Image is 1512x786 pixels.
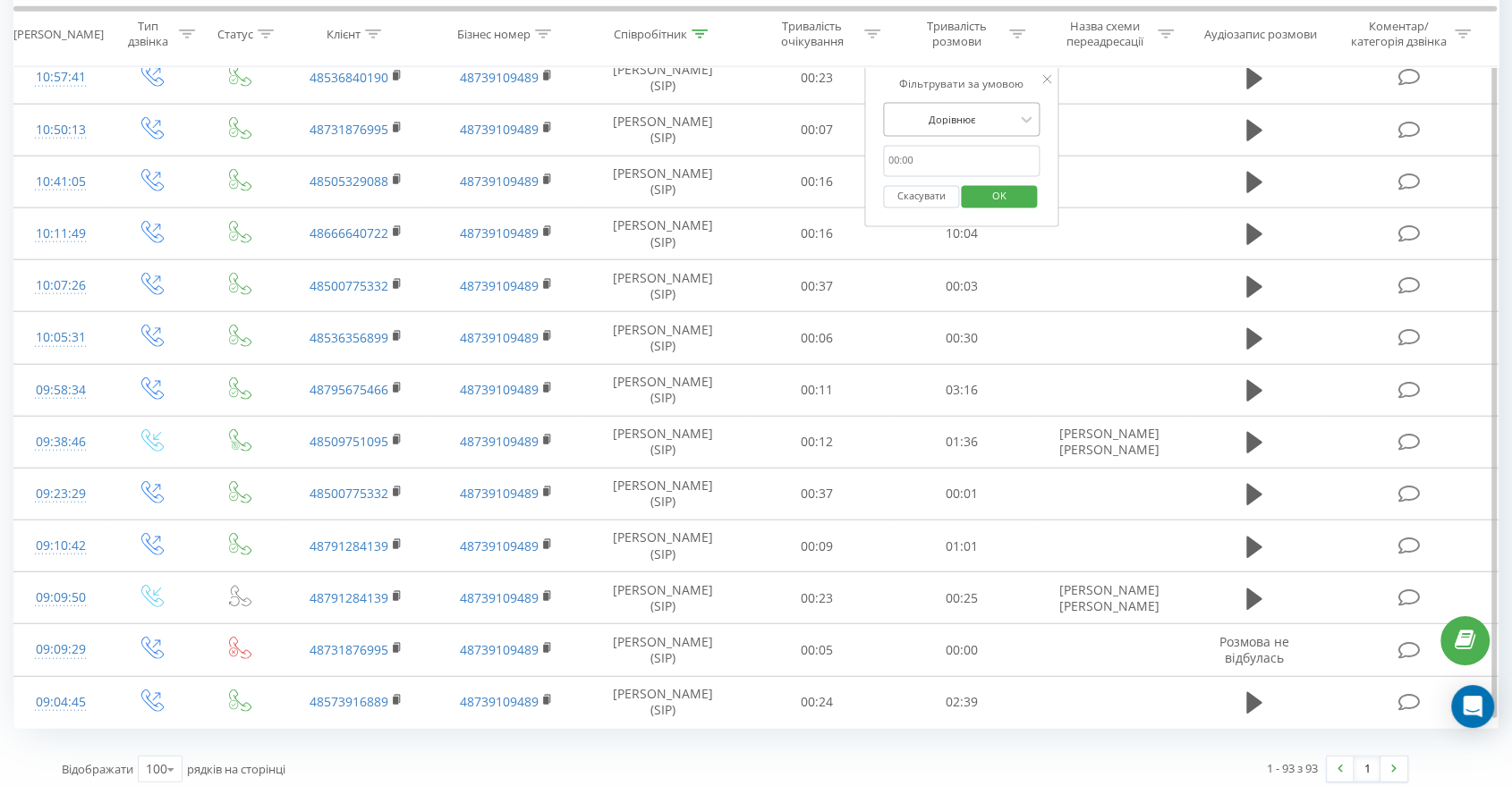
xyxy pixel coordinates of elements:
a: 48536840190 [310,69,388,86]
a: 48739109489 [460,69,539,86]
div: Аудіозапис розмови [1204,26,1317,41]
div: 10:07:26 [32,268,89,303]
div: 10:50:13 [32,113,89,148]
td: [PERSON_NAME] (SIP) [582,624,743,676]
span: Розмова не відбулась [1219,633,1289,666]
a: 48739109489 [460,589,539,606]
div: 100 [146,760,167,778]
td: 00:30 [889,312,1034,364]
a: 48739109489 [460,224,539,241]
a: 1 [1354,756,1380,782]
td: 00:00 [889,624,1034,676]
a: 48739109489 [460,641,539,658]
a: 48731876995 [310,121,388,138]
div: Назва схеми переадресації [1058,19,1153,49]
td: 00:05 [744,624,889,676]
a: 48739109489 [460,693,539,710]
div: Фільтрувати за умовою [883,76,1041,94]
td: 00:16 [744,207,889,259]
div: Коментар/категорія дзвінка [1346,19,1450,49]
a: 48573916889 [310,693,388,710]
div: 09:09:29 [32,632,89,667]
td: [PERSON_NAME] (SIP) [582,207,743,259]
a: 48739109489 [460,173,539,190]
div: Тривалість розмови [909,19,1005,49]
a: 48739109489 [460,381,539,398]
div: 10:41:05 [32,165,89,199]
div: 1 - 93 з 93 [1267,759,1318,777]
td: 00:23 [744,52,889,104]
td: 00:37 [744,468,889,520]
div: 09:09:50 [32,580,89,615]
input: 00:00 [883,146,1041,177]
td: [PERSON_NAME] (SIP) [582,364,743,416]
td: 01:36 [889,416,1034,468]
a: 48791284139 [310,589,388,606]
td: 00:37 [744,260,889,312]
a: 48500775332 [310,485,388,502]
a: 48536356899 [310,329,388,346]
a: 48791284139 [310,537,388,554]
a: 48739109489 [460,433,539,450]
td: [PERSON_NAME] (SIP) [582,572,743,624]
button: OK [962,186,1038,208]
a: 48739109489 [460,121,539,138]
div: 09:10:42 [32,528,89,563]
td: 02:39 [889,676,1034,728]
td: [PERSON_NAME] (SIP) [582,156,743,207]
div: 09:23:29 [32,477,89,511]
div: 10:05:31 [32,320,89,355]
a: 48795675466 [310,381,388,398]
span: Відображати [62,761,133,777]
a: 48666640722 [310,224,388,241]
span: рядків на сторінці [187,761,285,777]
td: [PERSON_NAME] (SIP) [582,520,743,572]
a: 48739109489 [460,537,539,554]
td: [PERSON_NAME] [PERSON_NAME] [1034,416,1185,468]
a: 48731876995 [310,641,388,658]
td: 00:11 [744,364,889,416]
div: 10:57:41 [32,60,89,95]
td: 00:23 [744,572,889,624]
div: 09:04:45 [32,685,89,720]
td: [PERSON_NAME] (SIP) [582,468,743,520]
td: 00:12 [744,416,889,468]
div: Статус [217,26,253,41]
div: Співробітник [614,26,687,41]
div: 09:58:34 [32,373,89,408]
td: [PERSON_NAME] (SIP) [582,52,743,104]
div: 10:11:49 [32,216,89,251]
td: 00:24 [744,676,889,728]
div: Клієнт [327,26,361,41]
a: 48739109489 [460,277,539,294]
a: 48739109489 [460,485,539,502]
span: OK [974,182,1024,210]
button: Скасувати [883,186,959,208]
td: [PERSON_NAME] (SIP) [582,312,743,364]
div: Open Intercom Messenger [1451,685,1494,728]
a: 48509751095 [310,433,388,450]
td: 00:16 [744,156,889,207]
div: [PERSON_NAME] [13,26,104,41]
a: 48505329088 [310,173,388,190]
td: [PERSON_NAME] (SIP) [582,676,743,728]
div: Тривалість очікування [764,19,860,49]
a: 48739109489 [460,329,539,346]
td: [PERSON_NAME] (SIP) [582,104,743,156]
div: Тип дзвінка [123,19,174,49]
td: 01:01 [889,520,1034,572]
td: 10:04 [889,207,1034,259]
td: [PERSON_NAME] (SIP) [582,416,743,468]
td: 00:06 [744,312,889,364]
td: [PERSON_NAME] (SIP) [582,260,743,312]
div: 09:38:46 [32,425,89,460]
td: 00:03 [889,260,1034,312]
td: 03:16 [889,364,1034,416]
td: 00:09 [744,520,889,572]
div: Бізнес номер [457,26,531,41]
a: 48500775332 [310,277,388,294]
td: 00:01 [889,468,1034,520]
td: 00:07 [744,104,889,156]
td: 00:25 [889,572,1034,624]
td: [PERSON_NAME] [PERSON_NAME] [1034,572,1185,624]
